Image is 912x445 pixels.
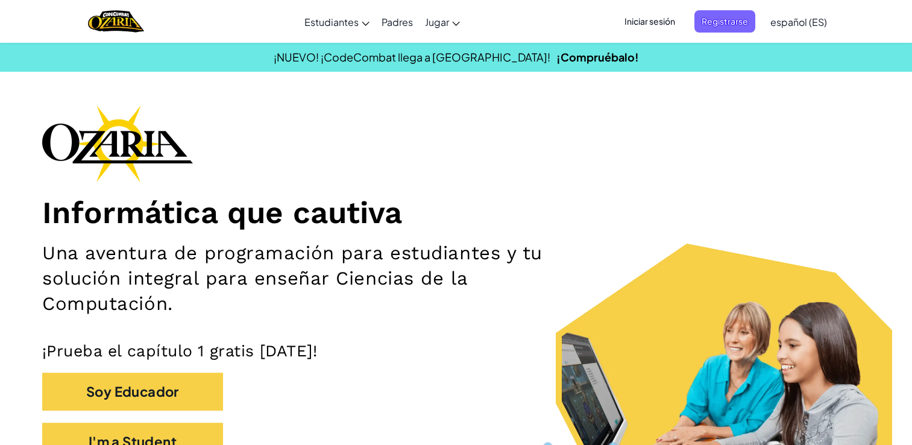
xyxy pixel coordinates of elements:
button: Registrarse [694,10,755,33]
a: Estudiantes [298,5,376,38]
a: Padres [376,5,419,38]
h1: Informática que cautiva [42,194,870,232]
span: español (ES) [770,16,827,28]
button: Soy Educador [42,373,223,411]
button: Iniciar sesión [617,10,682,33]
span: Estudiantes [304,16,359,28]
span: ¡NUEVO! ¡CodeCombat llega a [GEOGRAPHIC_DATA]! [274,50,550,64]
a: español (ES) [764,5,833,38]
a: Ozaria by CodeCombat logo [88,9,144,34]
a: Jugar [419,5,466,38]
span: Jugar [425,16,449,28]
h2: Una aventura de programación para estudiantes y tu solución integral para enseñar Ciencias de la ... [42,241,597,317]
img: Home [88,9,144,34]
p: ¡Prueba el capítulo 1 gratis [DATE]! [42,341,870,361]
a: ¡Compruébalo! [556,50,639,64]
img: Ozaria branding logo [42,105,193,182]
